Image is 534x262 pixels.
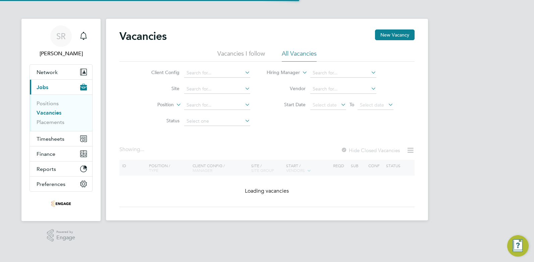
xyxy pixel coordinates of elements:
button: New Vacancy [375,29,415,40]
span: Sam Roberts [30,50,93,58]
input: Search for... [310,84,376,94]
button: Engage Resource Center [507,235,529,257]
nav: Main navigation [21,19,101,221]
label: Hiring Manager [261,69,300,76]
a: Placements [37,119,64,125]
input: Search for... [310,68,376,78]
label: Position [135,102,174,108]
div: Showing [119,146,146,153]
label: Hide Closed Vacancies [341,147,400,153]
span: Select date [360,102,384,108]
h2: Vacancies [119,29,167,43]
button: Finance [30,146,92,161]
button: Reports [30,161,92,176]
span: Timesheets [37,136,64,142]
span: Select date [313,102,337,108]
a: Positions [37,100,59,107]
label: Start Date [267,102,306,108]
span: Preferences [37,181,65,187]
span: SR [56,32,66,41]
button: Preferences [30,177,92,191]
button: Timesheets [30,131,92,146]
button: Network [30,65,92,79]
a: Powered byEngage [47,229,75,242]
label: Client Config [141,69,179,75]
span: To [348,100,356,109]
input: Search for... [184,84,250,94]
li: All Vacancies [282,50,317,62]
a: Go to home page [30,198,93,209]
label: Vendor [267,85,306,91]
span: Powered by [56,229,75,235]
span: Network [37,69,58,75]
a: SR[PERSON_NAME] [30,25,93,58]
div: Jobs [30,94,92,131]
label: Status [141,118,179,124]
label: Site [141,85,179,91]
input: Search for... [184,101,250,110]
span: Engage [56,235,75,241]
a: Vacancies [37,110,61,116]
img: omniapeople-logo-retina.png [51,198,71,209]
input: Select one [184,117,250,126]
li: Vacancies I follow [217,50,265,62]
span: Reports [37,166,56,172]
button: Jobs [30,80,92,94]
span: ... [140,146,144,153]
input: Search for... [184,68,250,78]
span: Jobs [37,84,48,90]
span: Finance [37,151,55,157]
